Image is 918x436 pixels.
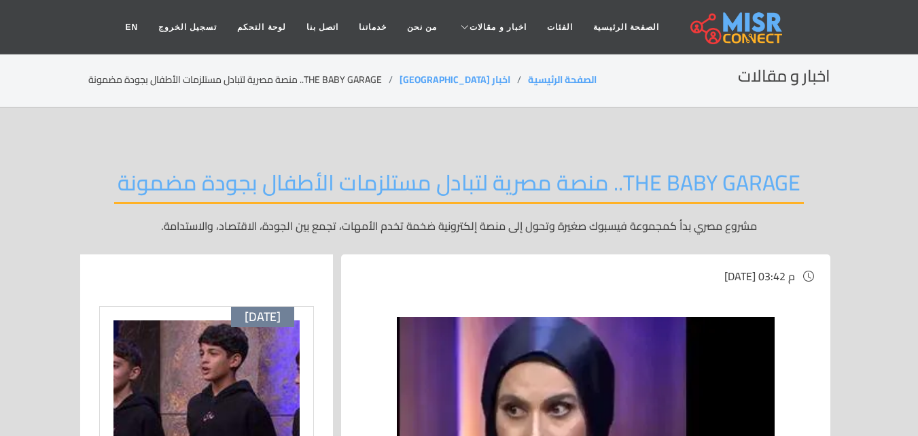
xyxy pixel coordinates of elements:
[537,14,583,40] a: الفئات
[400,71,510,88] a: اخبار [GEOGRAPHIC_DATA]
[583,14,669,40] a: الصفحة الرئيسية
[114,169,804,204] h2: THE BABY GARAGE.. منصة مصرية لتبادل مستلزمات الأطفال بجودة مضمونة
[148,14,227,40] a: تسجيل الخروج
[738,67,830,86] h2: اخبار و مقالات
[227,14,296,40] a: لوحة التحكم
[88,218,830,234] p: مشروع مصري بدأ كمجموعة فيسبوك صغيرة وتحول إلى منصة إلكترونية ضخمة تخدم الأمهات، تجمع بين الجودة، ...
[447,14,537,40] a: اخبار و مقالات
[470,21,527,33] span: اخبار و مقالات
[528,71,597,88] a: الصفحة الرئيسية
[724,266,795,286] span: [DATE] 03:42 م
[397,14,447,40] a: من نحن
[245,309,281,324] span: [DATE]
[296,14,349,40] a: اتصل بنا
[88,73,400,87] li: THE BABY GARAGE.. منصة مصرية لتبادل مستلزمات الأطفال بجودة مضمونة
[349,14,397,40] a: خدماتنا
[115,14,148,40] a: EN
[690,10,781,44] img: main.misr_connect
